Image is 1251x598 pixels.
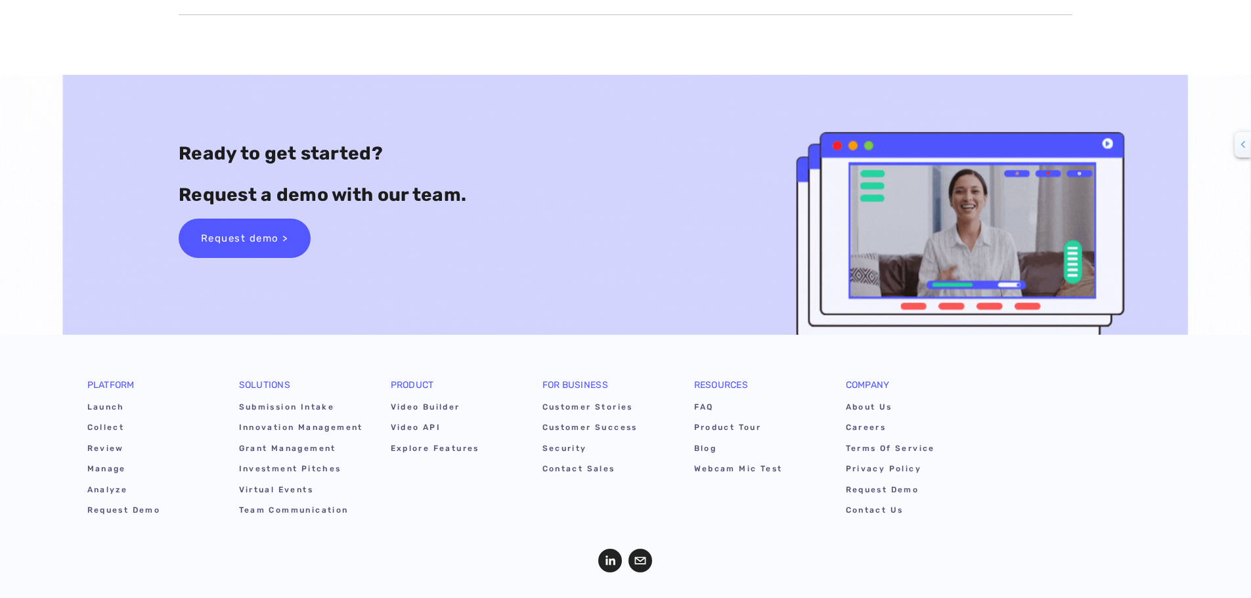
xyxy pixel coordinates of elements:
a: Request demo > [179,219,311,258]
a: Team Communication [239,502,364,523]
div: Platform [87,381,213,399]
strong: Request a demo with our team. [179,184,466,205]
a: Blog [694,440,820,461]
a: Contact Sales [542,461,668,481]
a: Video Builder [391,399,516,419]
a: Manage [87,461,213,481]
a: Product Tour [694,419,820,440]
a: Grant Management [239,440,364,461]
a: Explore Features [391,440,516,461]
a: Review [87,440,213,461]
a: Webcam Mic Test [694,461,820,481]
a: Terms of Service [846,440,971,461]
a: Video API [391,419,516,440]
a: LinkedIn [598,549,622,572]
a: hello@pitchtape.com [628,549,652,572]
a: Request Demo [846,482,971,502]
a: Analyze [87,482,213,502]
a: FAQ [694,399,820,419]
iframe: Chat Widget [1185,535,1251,598]
strong: Ready to get started? [179,142,383,164]
div: For Business [542,381,668,399]
div: Solutions [239,381,364,399]
a: Request Demo [87,502,213,523]
a: Submission Intake [239,399,364,419]
a: Investment Pitches [239,461,364,481]
div: Resources [694,381,820,399]
a: Customer Stories [542,399,668,419]
a: Collect [87,419,213,440]
a: Contact Us [846,502,971,523]
a: Privacy Policy [846,461,971,481]
a: Customer Success [542,419,668,440]
a: Careers [846,419,971,440]
a: Security [542,440,668,461]
div: Company [846,381,971,399]
div: Product [391,381,516,399]
a: Innovation Management [239,419,364,440]
a: About Us [846,399,971,419]
a: Launch [87,399,213,419]
a: Virtual Events [239,482,364,502]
